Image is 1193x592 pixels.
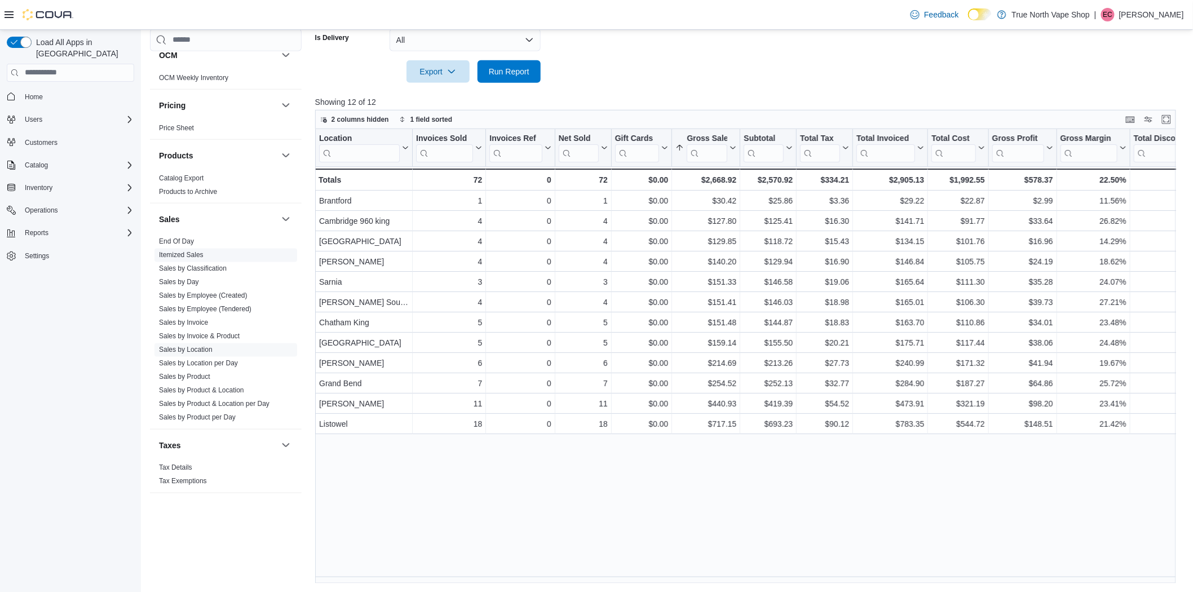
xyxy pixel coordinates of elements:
a: OCM Weekly Inventory [159,73,228,81]
div: Gross Margin [1060,133,1117,162]
div: $240.99 [856,356,924,370]
div: $1,992.55 [931,173,984,187]
div: 0 [489,275,551,289]
span: Sales by Product [159,372,210,381]
div: $0.00 [615,295,669,309]
div: 24.07% [1061,275,1126,289]
div: $16.90 [800,255,849,268]
div: Location [319,133,400,162]
span: Inventory [20,181,134,195]
div: $0.00 [615,397,669,410]
button: Pricing [159,99,277,111]
span: Dark Mode [968,20,969,21]
div: $151.48 [675,316,736,329]
a: Itemized Sales [159,251,204,259]
label: Is Delivery [315,33,349,42]
button: Users [2,112,139,127]
div: [PERSON_NAME] Sound [319,295,409,309]
a: Sales by Location [159,346,213,354]
button: Taxes [279,438,293,452]
div: 4 [416,214,482,228]
button: 1 field sorted [395,113,457,126]
span: Catalog [25,161,48,170]
button: Gross Profit [992,133,1053,162]
span: Sales by Location [159,345,213,354]
div: $0.00 [615,235,669,248]
div: $19.06 [800,275,849,289]
div: 4 [559,214,608,228]
div: Products [150,171,302,202]
div: $106.30 [931,295,984,309]
div: 0 [489,397,551,410]
div: $2,570.92 [744,173,793,187]
div: Invoices Sold [416,133,473,144]
div: Subtotal [744,133,784,162]
div: 1 [559,194,608,207]
div: Total Invoiced [856,133,915,162]
div: $117.44 [931,336,984,350]
span: Customers [20,135,134,149]
div: $187.27 [931,377,984,390]
div: $165.64 [856,275,924,289]
h3: Products [159,149,193,161]
div: 23.48% [1061,316,1126,329]
a: Home [20,90,47,104]
a: Sales by Product & Location per Day [159,400,269,408]
div: $22.87 [931,194,984,207]
div: $15.43 [800,235,849,248]
div: $18.83 [800,316,849,329]
div: 5 [416,336,482,350]
button: Invoices Sold [416,133,482,162]
div: Chatham King [319,316,409,329]
div: Sales [150,235,302,428]
div: $35.28 [992,275,1053,289]
div: $155.50 [744,336,793,350]
button: Subtotal [744,133,793,162]
div: $165.01 [856,295,924,309]
a: Sales by Day [159,278,199,286]
div: Gift Cards [615,133,660,144]
button: Net Sold [559,133,608,162]
button: OCM [279,48,293,61]
div: 5 [559,316,608,329]
span: Customers [25,138,58,147]
div: Total Tax [800,133,840,162]
a: Sales by Product & Location [159,386,244,394]
div: $0.00 [615,255,669,268]
div: $252.13 [744,377,793,390]
button: Export [406,60,470,83]
div: Gross Sales [687,133,727,144]
div: $127.80 [675,214,736,228]
button: Catalog [20,158,52,172]
input: Dark Mode [968,8,992,20]
div: $284.90 [856,377,924,390]
button: Operations [20,204,63,217]
div: 11 [559,397,608,410]
a: Sales by Product [159,373,210,381]
div: Cambridge 960 king [319,214,409,228]
div: 26.82% [1061,214,1126,228]
span: Operations [20,204,134,217]
button: Enter fullscreen [1160,113,1173,126]
div: $3.36 [800,194,849,207]
div: Gross Margin [1060,133,1117,144]
button: Products [159,149,277,161]
div: $0.00 [615,336,669,350]
div: $175.71 [856,336,924,350]
div: 0 [489,255,551,268]
div: $38.06 [992,336,1053,350]
div: Gross Profit [992,133,1044,144]
button: Total Cost [931,133,984,162]
div: $91.77 [931,214,984,228]
button: Invoices Ref [489,133,551,162]
button: Total Tax [800,133,849,162]
div: $159.14 [675,336,736,350]
div: Location [319,133,400,144]
div: Net Sold [559,133,599,162]
span: Home [20,90,134,104]
p: | [1094,8,1097,21]
div: Gross Profit [992,133,1044,162]
div: [PERSON_NAME] [319,255,409,268]
button: Sales [279,212,293,226]
div: 0 [489,194,551,207]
